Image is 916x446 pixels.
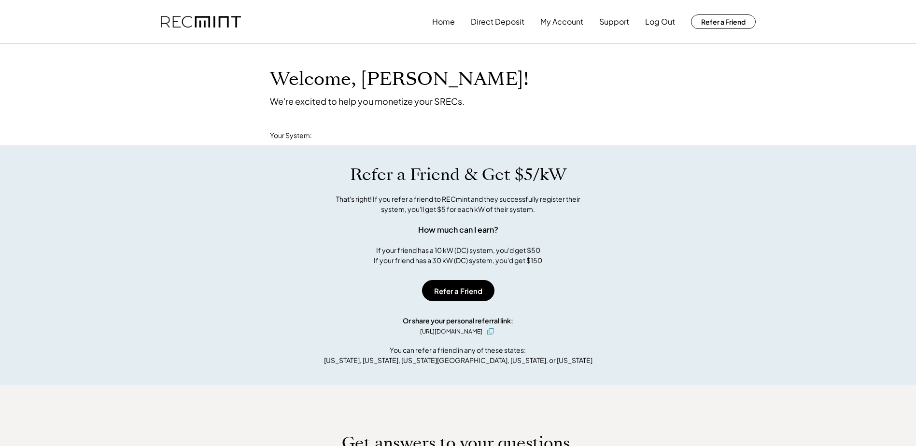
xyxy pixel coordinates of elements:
button: Direct Deposit [471,12,524,31]
img: recmint-logotype%403x.png [161,16,241,28]
div: If your friend has a 10 kW (DC) system, you'd get $50 If your friend has a 30 kW (DC) system, you... [374,245,542,265]
button: Log Out [645,12,675,31]
h1: Welcome, [PERSON_NAME]! [270,68,529,91]
button: Home [432,12,455,31]
div: We're excited to help you monetize your SRECs. [270,96,465,107]
button: Refer a Friend [422,280,494,301]
div: Or share your personal referral link: [403,316,513,326]
div: You can refer a friend in any of these states: [US_STATE], [US_STATE], [US_STATE][GEOGRAPHIC_DATA... [324,345,592,365]
button: click to copy [485,326,496,337]
button: Support [599,12,629,31]
div: Your System: [270,131,312,140]
button: Refer a Friend [691,14,756,29]
button: My Account [540,12,583,31]
div: That's right! If you refer a friend to RECmint and they successfully register their system, you'l... [325,194,591,214]
div: [URL][DOMAIN_NAME] [420,327,482,336]
div: How much can I earn? [418,224,498,236]
h1: Refer a Friend & Get $5/kW [350,165,566,185]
